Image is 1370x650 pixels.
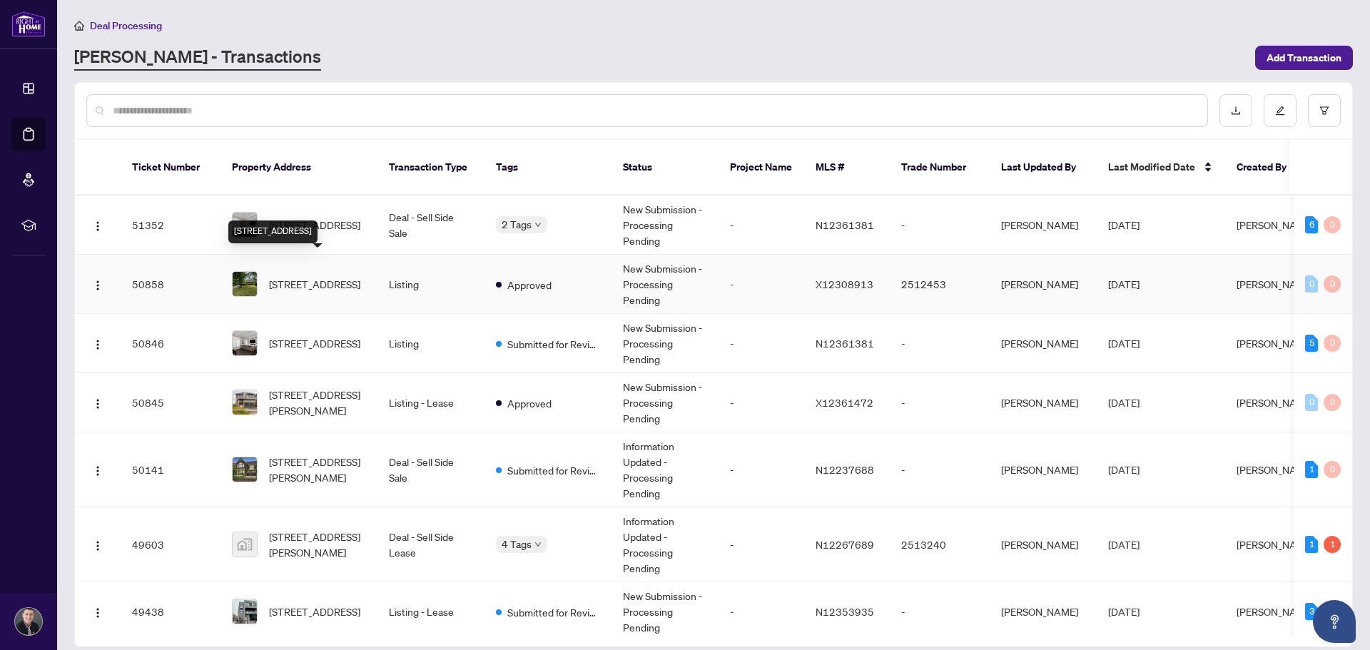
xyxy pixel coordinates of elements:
[377,582,484,641] td: Listing - Lease
[612,432,719,507] td: Information Updated - Processing Pending
[92,540,103,552] img: Logo
[719,432,804,507] td: -
[1108,538,1140,551] span: [DATE]
[1267,46,1341,69] span: Add Transaction
[1108,463,1140,476] span: [DATE]
[1237,278,1314,290] span: [PERSON_NAME]
[1324,275,1341,293] div: 0
[1305,216,1318,233] div: 6
[804,140,890,195] th: MLS #
[1237,463,1314,476] span: [PERSON_NAME]
[502,536,532,552] span: 4 Tags
[612,140,719,195] th: Status
[1305,394,1318,411] div: 0
[15,608,42,635] img: Profile Icon
[1237,218,1314,231] span: [PERSON_NAME]
[377,373,484,432] td: Listing - Lease
[890,507,990,582] td: 2513240
[890,582,990,641] td: -
[86,391,109,414] button: Logo
[484,140,612,195] th: Tags
[1219,94,1252,127] button: download
[719,195,804,255] td: -
[269,335,360,351] span: [STREET_ADDRESS]
[816,337,874,350] span: N12361381
[1305,603,1318,620] div: 3
[612,373,719,432] td: New Submission - Processing Pending
[612,314,719,373] td: New Submission - Processing Pending
[90,19,162,32] span: Deal Processing
[377,255,484,314] td: Listing
[1255,46,1353,70] button: Add Transaction
[890,432,990,507] td: -
[233,213,257,237] img: thumbnail-img
[890,195,990,255] td: -
[816,463,874,476] span: N12237688
[1308,94,1341,127] button: filter
[1225,140,1311,195] th: Created By
[890,140,990,195] th: Trade Number
[612,195,719,255] td: New Submission - Processing Pending
[74,45,321,71] a: [PERSON_NAME] - Transactions
[269,276,360,292] span: [STREET_ADDRESS]
[816,218,874,231] span: N12361381
[507,462,600,478] span: Submitted for Review
[74,21,84,31] span: home
[92,280,103,291] img: Logo
[990,373,1097,432] td: [PERSON_NAME]
[1305,461,1318,478] div: 1
[233,390,257,415] img: thumbnail-img
[990,195,1097,255] td: [PERSON_NAME]
[816,278,873,290] span: X12308913
[1319,106,1329,116] span: filter
[719,582,804,641] td: -
[1108,159,1195,175] span: Last Modified Date
[377,195,484,255] td: Deal - Sell Side Sale
[92,607,103,619] img: Logo
[507,395,552,411] span: Approved
[1324,216,1341,233] div: 0
[377,432,484,507] td: Deal - Sell Side Sale
[719,507,804,582] td: -
[719,255,804,314] td: -
[269,217,360,233] span: [STREET_ADDRESS]
[121,507,220,582] td: 49603
[534,221,542,228] span: down
[1108,605,1140,618] span: [DATE]
[92,339,103,350] img: Logo
[228,220,318,243] div: [STREET_ADDRESS]
[220,140,377,195] th: Property Address
[377,507,484,582] td: Deal - Sell Side Lease
[377,140,484,195] th: Transaction Type
[233,599,257,624] img: thumbnail-img
[1108,218,1140,231] span: [DATE]
[121,432,220,507] td: 50141
[1108,278,1140,290] span: [DATE]
[990,314,1097,373] td: [PERSON_NAME]
[990,140,1097,195] th: Last Updated By
[377,314,484,373] td: Listing
[269,454,366,485] span: [STREET_ADDRESS][PERSON_NAME]
[233,331,257,355] img: thumbnail-img
[990,255,1097,314] td: [PERSON_NAME]
[1231,106,1241,116] span: download
[92,220,103,232] img: Logo
[1275,106,1285,116] span: edit
[1324,335,1341,352] div: 0
[86,332,109,355] button: Logo
[92,398,103,410] img: Logo
[233,532,257,557] img: thumbnail-img
[121,582,220,641] td: 49438
[507,277,552,293] span: Approved
[507,336,600,352] span: Submitted for Review
[1108,396,1140,409] span: [DATE]
[269,529,366,560] span: [STREET_ADDRESS][PERSON_NAME]
[86,273,109,295] button: Logo
[121,255,220,314] td: 50858
[11,11,46,37] img: logo
[1324,461,1341,478] div: 0
[1237,605,1314,618] span: [PERSON_NAME]
[233,457,257,482] img: thumbnail-img
[612,255,719,314] td: New Submission - Processing Pending
[1305,335,1318,352] div: 5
